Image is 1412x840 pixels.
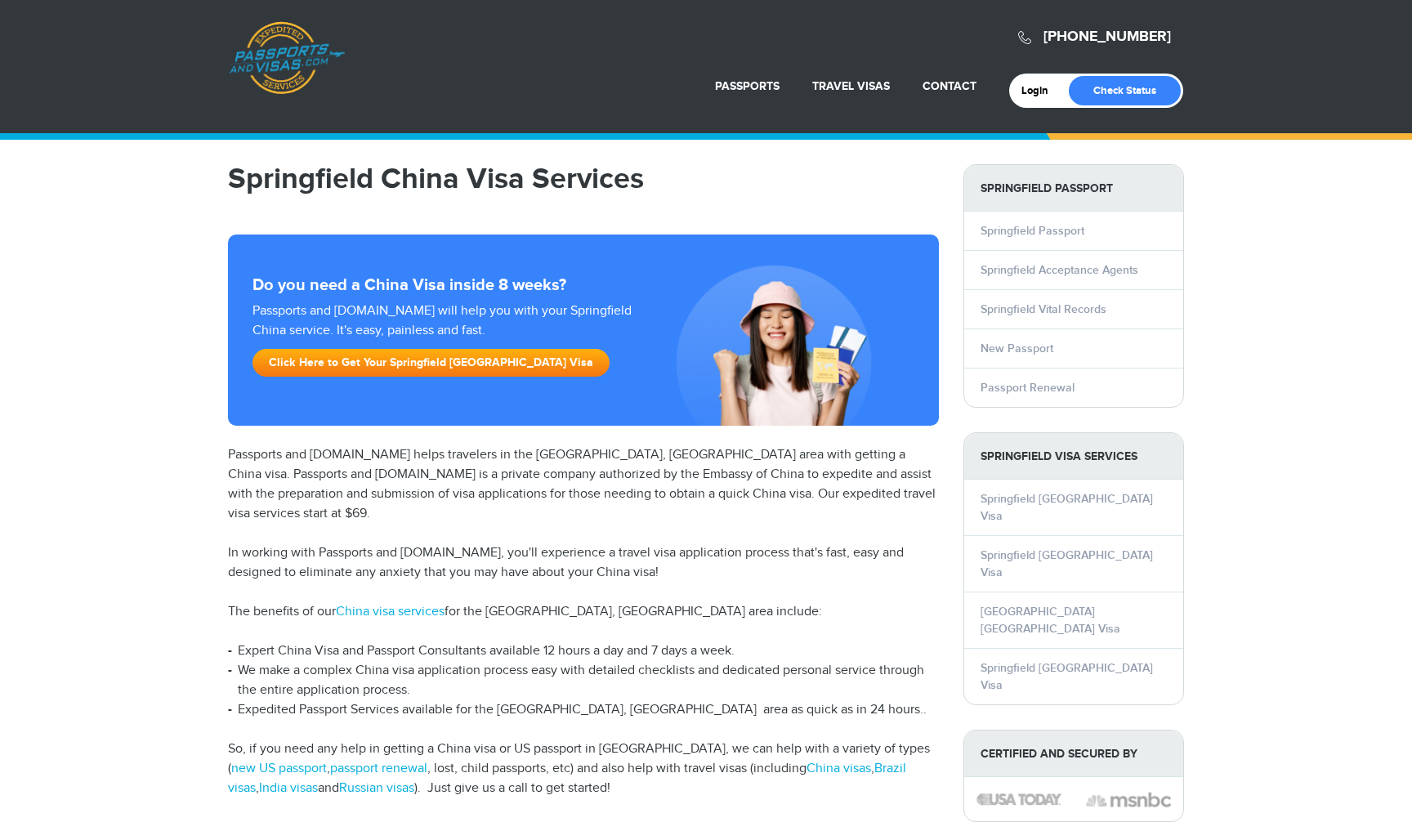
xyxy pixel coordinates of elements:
[246,302,640,385] div: Passports and [DOMAIN_NAME] will help you with your Springfield China service. It's easy, painles...
[981,263,1138,277] a: Springfield Acceptance Agents
[231,761,327,776] a: new US passport
[807,761,871,776] a: China visas
[715,79,780,93] a: Passports
[981,548,1153,579] a: Springfield [GEOGRAPHIC_DATA] Visa
[964,165,1183,212] strong: Springfield Passport
[981,381,1075,395] a: Passport Renewal
[923,79,976,93] a: Contact
[976,793,1061,805] img: image description
[1043,28,1171,46] a: [PHONE_NUMBER]
[228,602,939,622] p: The benefits of our for the [GEOGRAPHIC_DATA], [GEOGRAPHIC_DATA] area include:
[252,349,610,377] a: Click Here to Get Your Springfield [GEOGRAPHIC_DATA] Visa
[981,492,1153,523] a: Springfield [GEOGRAPHIC_DATA] Visa
[228,164,939,194] h1: Springfield China Visa Services
[228,739,939,798] p: So, if you need any help in getting a China visa or US passport in [GEOGRAPHIC_DATA], we can help...
[981,302,1106,316] a: Springfield Vital Records
[330,761,427,776] a: passport renewal
[339,780,414,796] a: Russian visas
[228,445,939,524] p: Passports and [DOMAIN_NAME] helps travelers in the [GEOGRAPHIC_DATA], [GEOGRAPHIC_DATA] area with...
[812,79,890,93] a: Travel Visas
[964,433,1183,480] strong: Springfield Visa Services
[981,661,1153,692] a: Springfield [GEOGRAPHIC_DATA] Visa
[1069,76,1181,105] a: Check Status
[228,700,939,720] li: Expedited Passport Services available for the [GEOGRAPHIC_DATA], [GEOGRAPHIC_DATA] area as quick ...
[1021,84,1060,97] a: Login
[252,275,914,295] strong: Do you need a China Visa inside 8 weeks?
[259,780,318,796] a: India visas
[981,224,1084,238] a: Springfield Passport
[229,21,345,95] a: Passports & [DOMAIN_NAME]
[981,342,1053,355] a: New Passport
[228,761,906,796] a: Brazil visas
[336,604,445,619] a: China visa services
[964,731,1183,777] strong: Certified and Secured by
[1086,790,1171,810] img: image description
[981,605,1120,636] a: [GEOGRAPHIC_DATA] [GEOGRAPHIC_DATA] Visa
[228,641,939,661] li: Expert China Visa and Passport Consultants available 12 hours a day and 7 days a week.
[228,543,939,583] p: In working with Passports and [DOMAIN_NAME], you'll experience a travel visa application process ...
[228,661,939,700] li: We make a complex China visa application process easy with detailed checklists and dedicated pers...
